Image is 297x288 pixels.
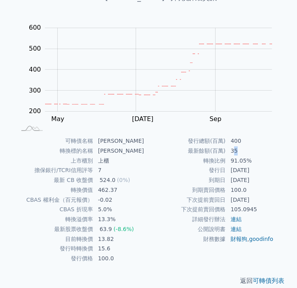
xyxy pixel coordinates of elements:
a: 可轉債列表 [253,277,284,284]
td: , [226,234,281,244]
td: 15.6 [93,244,149,254]
tspan: [DATE] [132,115,153,123]
td: [DATE] [226,195,281,205]
span: (0%) [117,177,130,183]
td: 35 [226,146,281,156]
td: 400 [226,136,281,146]
td: 財務數據 [149,234,226,244]
td: 最新餘額(百萬) [149,146,226,156]
td: [PERSON_NAME] [93,146,149,156]
tspan: 200 [29,107,41,115]
td: 發行價格 [16,254,93,263]
td: 下次提前賣回日 [149,195,226,205]
td: 詳細發行辦法 [149,214,226,224]
tspan: 300 [29,87,41,94]
a: goodinfo [249,236,273,242]
td: 13.3% [93,214,149,224]
p: 返回 [6,276,291,286]
iframe: Chat Widget [257,250,297,288]
td: 到期賣回價格 [149,185,226,195]
td: CBAS 折現率 [16,205,93,214]
a: 連結 [231,216,242,222]
td: 下次提前賣回價格 [149,205,226,214]
td: 100.0 [226,185,281,195]
td: 目前轉換價 [16,234,93,244]
div: 63.9 [98,225,114,234]
td: 13.82 [93,234,149,244]
td: 轉換標的名稱 [16,146,93,156]
tspan: May [51,115,64,123]
td: 轉換價值 [16,185,93,195]
td: [DATE] [226,175,281,185]
td: 擔保銀行/TCRI信用評等 [16,165,93,175]
td: 上櫃 [93,156,149,166]
td: 轉換比例 [149,156,226,166]
td: [DATE] [226,165,281,175]
td: 462.37 [93,185,149,195]
td: -0.02 [93,195,149,205]
td: 發行日 [149,165,226,175]
td: 100.0 [93,254,149,263]
td: 7 [93,165,149,175]
div: 524.0 [98,176,117,185]
td: 91.05% [226,156,281,166]
td: [PERSON_NAME] [93,136,149,146]
span: (-8.6%) [114,226,134,232]
td: 轉換溢價率 [16,214,93,224]
td: 可轉債名稱 [16,136,93,146]
a: 財報狗 [231,236,247,242]
td: 上市櫃別 [16,156,93,166]
td: 公開說明書 [149,224,226,234]
tspan: 400 [29,66,41,73]
tspan: Sep [209,115,221,123]
td: 5.0% [93,205,149,214]
tspan: 500 [29,45,41,52]
td: 發行總額(百萬) [149,136,226,146]
td: 105.0945 [226,205,281,214]
td: 發行時轉換價 [16,244,93,254]
div: 聊天小工具 [257,250,297,288]
a: 連結 [231,226,242,232]
td: 最新 CB 收盤價 [16,175,93,185]
td: CBAS 權利金（百元報價） [16,195,93,205]
td: 到期日 [149,175,226,185]
td: 最新股票收盤價 [16,224,93,234]
tspan: 600 [29,24,41,31]
g: Chart [25,24,278,138]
